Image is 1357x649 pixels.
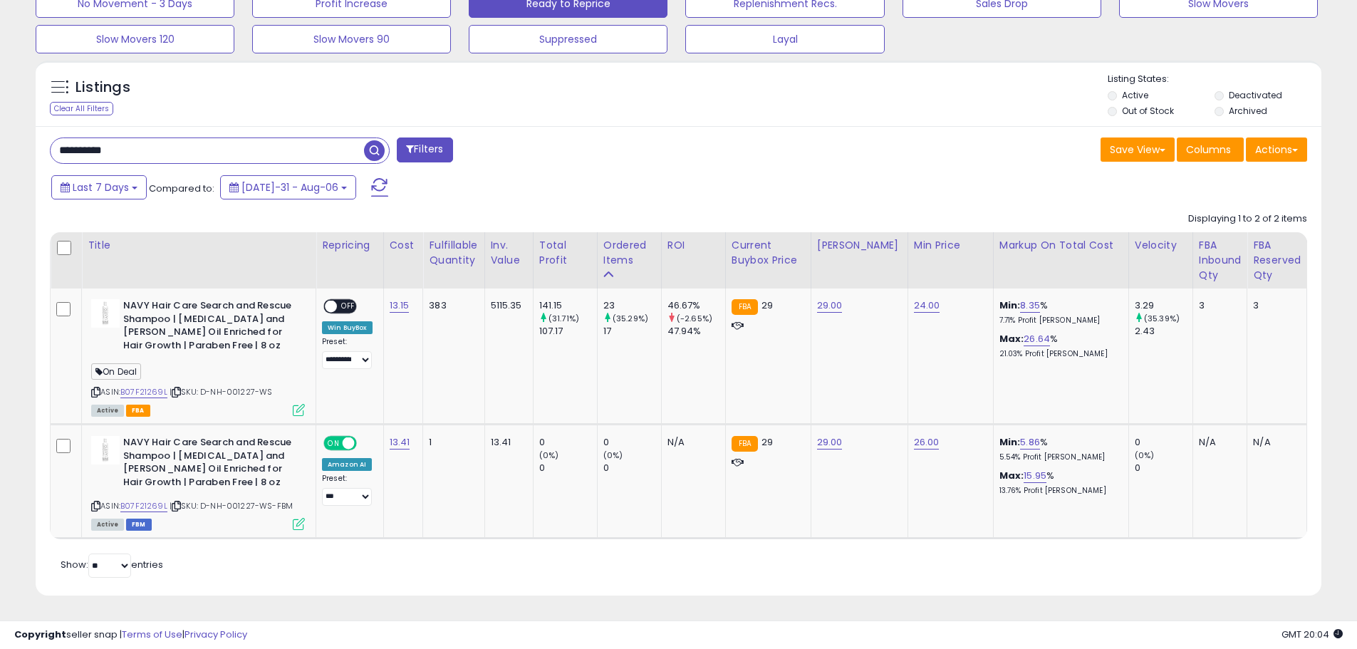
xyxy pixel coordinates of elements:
div: Velocity [1135,238,1187,253]
small: (35.29%) [613,313,648,324]
button: Layal [685,25,884,53]
span: ON [325,437,343,450]
div: Clear All Filters [50,102,113,115]
span: [DATE]-31 - Aug-06 [241,180,338,194]
span: Columns [1186,142,1231,157]
span: Last 7 Days [73,180,129,194]
a: 26.64 [1024,332,1050,346]
b: Max: [999,332,1024,346]
div: % [999,436,1118,462]
div: ASIN: [91,299,305,415]
a: B07F21269L [120,500,167,512]
label: Archived [1229,105,1267,117]
div: seller snap | | [14,628,247,642]
div: 5115.35 [491,299,522,312]
span: OFF [337,301,360,313]
span: FBM [126,519,152,531]
small: (0%) [1135,450,1155,461]
small: (31.71%) [548,313,579,324]
div: Current Buybox Price [732,238,805,268]
a: 15.95 [1024,469,1046,483]
small: FBA [732,299,758,315]
div: 0 [539,462,597,474]
div: Inv. value [491,238,527,268]
span: | SKU: D-NH-001227-WS [170,386,273,398]
div: Markup on Total Cost [999,238,1123,253]
span: All listings currently available for purchase on Amazon [91,405,124,417]
small: FBA [732,436,758,452]
a: 29.00 [817,298,843,313]
div: FBA Reserved Qty [1253,238,1301,283]
button: Save View [1101,137,1175,162]
div: 1 [429,436,473,449]
b: Max: [999,469,1024,482]
div: [PERSON_NAME] [817,238,902,253]
div: 3.29 [1135,299,1192,312]
div: 13.41 [491,436,522,449]
a: 29.00 [817,435,843,450]
div: N/A [1199,436,1237,449]
a: B07F21269L [120,386,167,398]
span: FBA [126,405,150,417]
div: Cost [390,238,417,253]
div: 141.15 [539,299,597,312]
div: 0 [603,462,661,474]
div: % [999,299,1118,326]
div: Preset: [322,337,373,369]
div: 0 [603,436,661,449]
div: % [999,333,1118,359]
h5: Listings [76,78,130,98]
span: Show: entries [61,558,163,571]
div: % [999,469,1118,496]
button: [DATE]-31 - Aug-06 [220,175,356,199]
p: Listing States: [1108,73,1321,86]
small: (0%) [539,450,559,461]
div: ASIN: [91,436,305,529]
a: 13.41 [390,435,410,450]
div: 0 [1135,436,1192,449]
div: Win BuyBox [322,321,373,334]
small: (-2.65%) [677,313,712,324]
a: 26.00 [914,435,940,450]
div: ROI [667,238,719,253]
b: Min: [999,435,1021,449]
button: Slow Movers 90 [252,25,451,53]
div: Fulfillable Quantity [429,238,478,268]
a: 13.15 [390,298,410,313]
div: 2.43 [1135,325,1192,338]
div: 107.17 [539,325,597,338]
div: FBA inbound Qty [1199,238,1242,283]
strong: Copyright [14,628,66,641]
p: 5.54% Profit [PERSON_NAME] [999,452,1118,462]
p: 7.71% Profit [PERSON_NAME] [999,316,1118,326]
label: Deactivated [1229,89,1282,101]
b: NAVY Hair Care Search and Rescue Shampoo | [MEDICAL_DATA] and [PERSON_NAME] Oil Enriched for Hair... [123,436,296,492]
b: NAVY Hair Care Search and Rescue Shampoo | [MEDICAL_DATA] and [PERSON_NAME] Oil Enriched for Hair... [123,299,296,355]
div: 17 [603,325,661,338]
b: Min: [999,298,1021,312]
small: (35.39%) [1144,313,1180,324]
span: Compared to: [149,182,214,195]
button: Suppressed [469,25,667,53]
a: Terms of Use [122,628,182,641]
div: 23 [603,299,661,312]
a: 24.00 [914,298,940,313]
div: 0 [539,436,597,449]
div: 46.67% [667,299,725,312]
label: Active [1122,89,1148,101]
th: The percentage added to the cost of goods (COGS) that forms the calculator for Min & Max prices. [993,232,1128,289]
span: OFF [355,437,378,450]
a: 5.86 [1020,435,1040,450]
div: Title [88,238,310,253]
span: 29 [761,298,773,312]
img: 31ivshu7p3L._SL40_.jpg [91,299,120,328]
div: Repricing [322,238,378,253]
div: 3 [1199,299,1237,312]
a: Privacy Policy [184,628,247,641]
div: N/A [1253,436,1296,449]
span: 29 [761,435,773,449]
a: 8.35 [1020,298,1040,313]
div: 0 [1135,462,1192,474]
p: 13.76% Profit [PERSON_NAME] [999,486,1118,496]
div: Min Price [914,238,987,253]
